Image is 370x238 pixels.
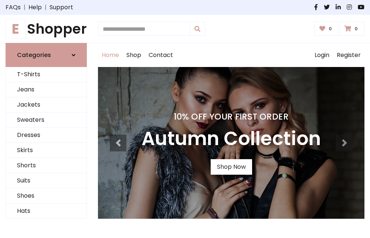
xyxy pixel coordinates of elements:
[6,158,86,173] a: Shorts
[98,43,123,67] a: Home
[327,26,334,32] span: 0
[6,188,86,204] a: Shoes
[6,19,26,39] span: E
[333,43,364,67] a: Register
[21,3,28,12] span: |
[50,3,73,12] a: Support
[6,128,86,143] a: Dresses
[211,159,252,175] a: Shop Now
[6,143,86,158] a: Skirts
[6,21,87,37] a: EShopper
[6,173,86,188] a: Suits
[6,3,21,12] a: FAQs
[6,97,86,113] a: Jackets
[142,128,321,150] h3: Autumn Collection
[6,21,87,37] h1: Shopper
[6,43,87,67] a: Categories
[6,67,86,82] a: T-Shirts
[340,22,364,36] a: 0
[123,43,145,67] a: Shop
[6,113,86,128] a: Sweaters
[17,51,51,58] h6: Categories
[315,22,339,36] a: 0
[311,43,333,67] a: Login
[145,43,177,67] a: Contact
[28,3,42,12] a: Help
[42,3,50,12] span: |
[142,111,321,122] h4: 10% Off Your First Order
[6,204,86,219] a: Hats
[353,26,360,32] span: 0
[6,82,86,97] a: Jeans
